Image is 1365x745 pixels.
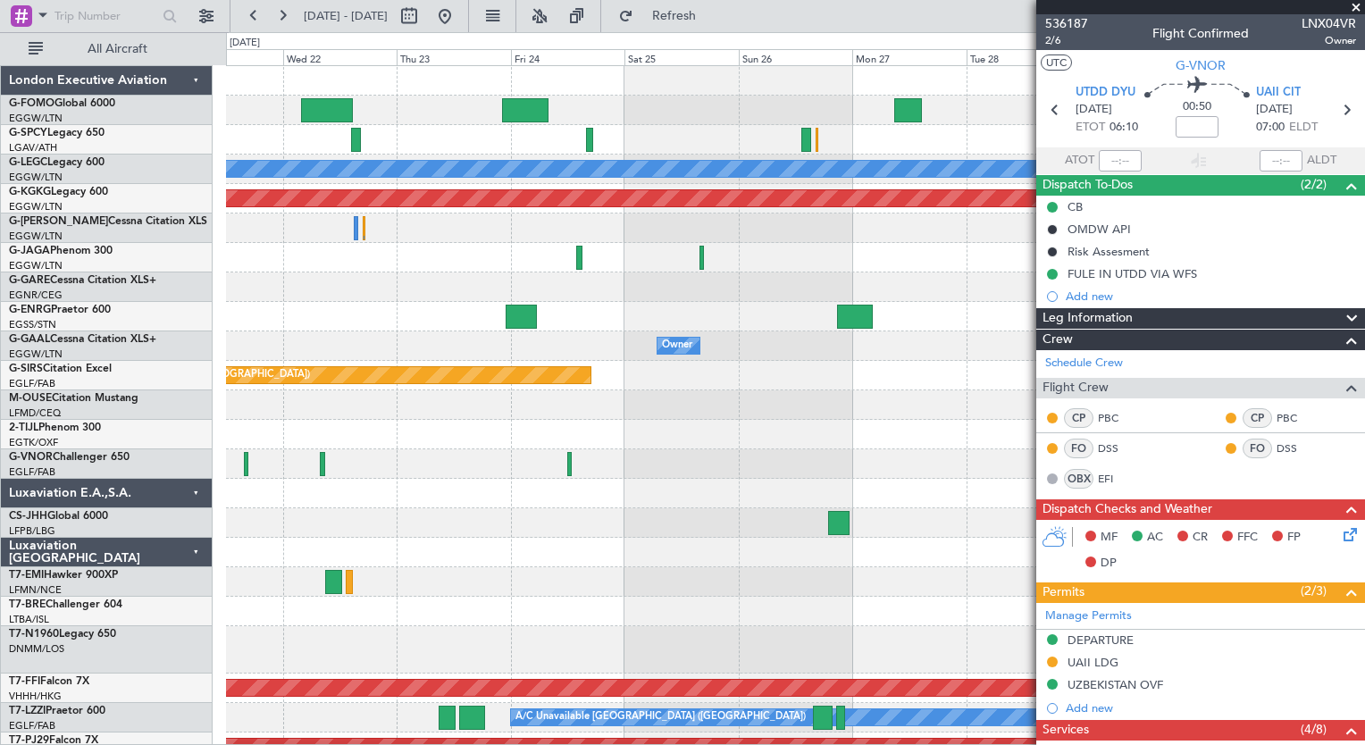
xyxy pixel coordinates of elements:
a: EGSS/STN [9,318,56,331]
a: EGLF/FAB [9,377,55,390]
div: CP [1064,408,1093,428]
a: EGNR/CEG [9,289,63,302]
a: T7-BREChallenger 604 [9,599,122,610]
span: (2/3) [1301,582,1327,600]
span: 536187 [1045,14,1088,33]
span: MF [1101,529,1118,547]
span: 2-TIJL [9,423,38,433]
span: ALDT [1307,152,1336,170]
a: Schedule Crew [1045,355,1123,372]
span: 2/6 [1045,33,1088,48]
div: Add new [1066,700,1356,716]
div: [DATE] [230,36,260,51]
span: G-[PERSON_NAME] [9,216,108,227]
div: Sun 26 [739,49,852,65]
a: G-JAGAPhenom 300 [9,246,113,256]
span: Services [1043,720,1089,741]
span: LNX04VR [1302,14,1356,33]
span: Refresh [637,10,712,22]
button: UTC [1041,54,1072,71]
a: G-VNORChallenger 650 [9,452,130,463]
span: ATOT [1065,152,1094,170]
a: EGGW/LTN [9,347,63,361]
a: LGAV/ATH [9,141,57,155]
span: [DATE] [1256,101,1293,119]
a: G-SPCYLegacy 650 [9,128,105,138]
a: G-LEGCLegacy 600 [9,157,105,168]
span: G-KGKG [9,187,51,197]
a: LFMD/CEQ [9,406,61,420]
a: EGGW/LTN [9,171,63,184]
a: T7-LZZIPraetor 600 [9,706,105,716]
a: 2-TIJLPhenom 300 [9,423,101,433]
span: Flight Crew [1043,378,1109,398]
div: Wed 22 [283,49,397,65]
a: EGGW/LTN [9,230,63,243]
div: Fri 24 [511,49,624,65]
div: UZBEKISTAN OVF [1068,677,1163,692]
a: EGGW/LTN [9,200,63,213]
button: Refresh [610,2,717,30]
div: OBX [1064,469,1093,489]
div: FO [1243,439,1272,458]
div: FULE IN UTDD VIA WFS [1068,266,1197,281]
span: 06:10 [1110,119,1138,137]
span: Leg Information [1043,308,1133,329]
span: Dispatch To-Dos [1043,175,1133,196]
span: G-LEGC [9,157,47,168]
span: G-VNOR [9,452,53,463]
div: Tue 21 [170,49,283,65]
div: Flight Confirmed [1152,24,1249,43]
span: UTDD DYU [1076,84,1135,102]
a: LFPB/LBG [9,524,55,538]
div: Tue 28 [967,49,1080,65]
div: Add new [1066,289,1356,304]
a: T7-EMIHawker 900XP [9,570,118,581]
span: M-OUSE [9,393,52,404]
span: FFC [1237,529,1258,547]
a: EGGW/LTN [9,259,63,272]
span: G-FOMO [9,98,54,109]
span: Owner [1302,33,1356,48]
a: Manage Permits [1045,607,1132,625]
a: G-[PERSON_NAME]Cessna Citation XLS [9,216,207,227]
a: G-GARECessna Citation XLS+ [9,275,156,286]
div: Owner [662,332,692,359]
div: Thu 23 [397,49,510,65]
a: G-GAALCessna Citation XLS+ [9,334,156,345]
div: A/C Unavailable [GEOGRAPHIC_DATA] ([GEOGRAPHIC_DATA]) [515,704,806,731]
a: G-SIRSCitation Excel [9,364,112,374]
span: DP [1101,555,1117,573]
input: --:-- [1099,150,1142,172]
button: All Aircraft [20,35,194,63]
a: G-FOMOGlobal 6000 [9,98,115,109]
a: T7-N1960Legacy 650 [9,629,116,640]
span: [DATE] - [DATE] [304,8,388,24]
div: CB [1068,199,1083,214]
a: DSS [1098,440,1138,456]
a: LFMN/NCE [9,583,62,597]
span: UAII CIT [1256,84,1301,102]
span: All Aircraft [46,43,188,55]
div: Mon 27 [852,49,966,65]
a: LTBA/ISL [9,613,49,626]
a: T7-FFIFalcon 7X [9,676,89,687]
a: G-KGKGLegacy 600 [9,187,108,197]
input: Trip Number [54,3,157,29]
a: DSS [1277,440,1317,456]
span: G-GAAL [9,334,50,345]
div: FO [1064,439,1093,458]
a: M-OUSECitation Mustang [9,393,138,404]
span: G-SIRS [9,364,43,374]
a: EFI [1098,471,1138,487]
span: G-VNOR [1176,56,1226,75]
span: G-GARE [9,275,50,286]
a: PBC [1098,410,1138,426]
a: EGLF/FAB [9,719,55,732]
div: DEPARTURE [1068,632,1134,648]
span: Crew [1043,330,1073,350]
span: CR [1193,529,1208,547]
a: EGLF/FAB [9,465,55,479]
a: EGGW/LTN [9,112,63,125]
span: 07:00 [1256,119,1285,137]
